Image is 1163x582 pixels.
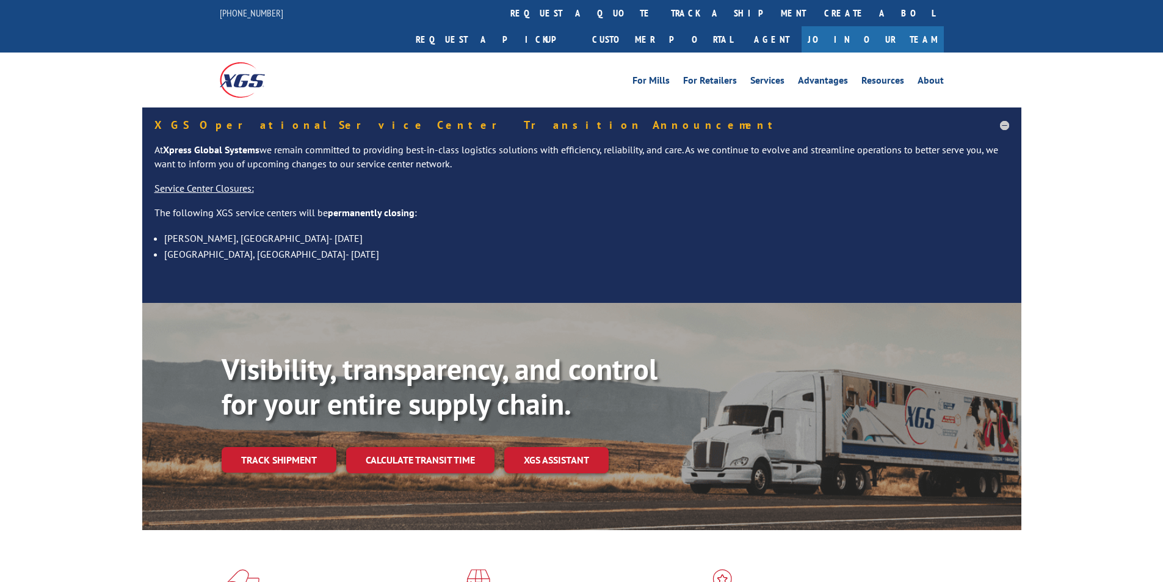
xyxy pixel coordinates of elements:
li: [GEOGRAPHIC_DATA], [GEOGRAPHIC_DATA]- [DATE] [164,246,1009,262]
a: Resources [861,76,904,89]
a: Advantages [798,76,848,89]
a: Calculate transit time [346,447,495,473]
a: XGS ASSISTANT [504,447,609,473]
a: Join Our Team [802,26,944,53]
strong: Xpress Global Systems [163,144,259,156]
a: About [918,76,944,89]
p: The following XGS service centers will be : [154,206,1009,230]
b: Visibility, transparency, and control for your entire supply chain. [222,350,658,423]
a: Customer Portal [583,26,742,53]
strong: permanently closing [328,206,415,219]
h5: XGS Operational Service Center Transition Announcement [154,120,1009,131]
li: [PERSON_NAME], [GEOGRAPHIC_DATA]- [DATE] [164,230,1009,246]
p: At we remain committed to providing best-in-class logistics solutions with efficiency, reliabilit... [154,143,1009,182]
u: Service Center Closures: [154,182,254,194]
a: [PHONE_NUMBER] [220,7,283,19]
a: Agent [742,26,802,53]
a: For Retailers [683,76,737,89]
a: Services [750,76,784,89]
a: For Mills [632,76,670,89]
a: Request a pickup [407,26,583,53]
a: Track shipment [222,447,336,473]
